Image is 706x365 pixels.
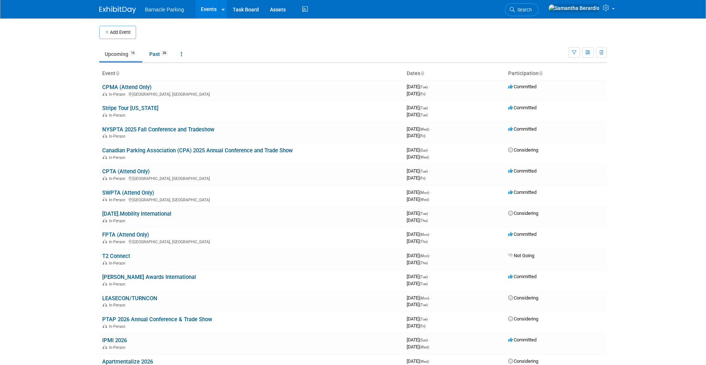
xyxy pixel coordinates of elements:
span: (Tue) [420,85,428,89]
div: [GEOGRAPHIC_DATA], [GEOGRAPHIC_DATA] [102,175,401,181]
a: Sort by Start Date [420,70,424,76]
span: In-Person [109,113,128,118]
a: NYSPTA 2025 Fall Conference and Tradeshow [102,126,214,133]
img: In-Person Event [103,176,107,180]
span: (Wed) [420,345,429,349]
img: In-Person Event [103,155,107,159]
span: (Tue) [420,303,428,307]
a: PTAP 2026 Annual Conference & Trade Show [102,316,212,323]
span: [DATE] [407,358,431,364]
span: (Sun) [420,148,428,152]
span: [DATE] [407,210,430,216]
span: In-Person [109,240,128,244]
a: LEASECON/TURNCON [102,295,157,302]
a: Stripe Tour [US_STATE] [102,105,158,111]
span: [DATE] [407,147,430,153]
span: (Tue) [420,282,428,286]
span: 38 [160,50,168,56]
span: Considering [508,147,538,153]
th: Participation [505,67,607,80]
span: (Thu) [420,219,428,223]
span: (Mon) [420,254,429,258]
span: (Wed) [420,198,429,202]
span: Committed [508,337,536,343]
img: In-Person Event [103,219,107,222]
span: [DATE] [407,274,430,279]
img: In-Person Event [103,324,107,328]
span: In-Person [109,92,128,97]
a: Sort by Participation Type [539,70,542,76]
span: (Tue) [420,169,428,173]
span: In-Person [109,176,128,181]
span: - [430,295,431,301]
img: ExhibitDay [99,6,136,14]
span: [DATE] [407,302,428,307]
a: Upcoming16 [99,47,142,61]
span: - [429,210,430,216]
a: Apartmentalize 2026 [102,358,153,365]
a: FPTA (Attend Only) [102,231,149,238]
span: (Mon) [420,296,429,300]
span: - [430,253,431,258]
span: Committed [508,105,536,110]
a: [PERSON_NAME] Awards International [102,274,196,280]
span: (Fri) [420,176,425,180]
span: [DATE] [407,175,425,181]
a: Past38 [144,47,174,61]
span: [DATE] [407,337,430,343]
span: [DATE] [407,260,428,265]
span: (Tue) [420,317,428,321]
span: Barnacle Parking [145,7,184,13]
a: [DATE].Mobility International [102,210,171,217]
span: [DATE] [407,316,430,322]
span: - [429,147,430,153]
a: IPMI 2026 [102,337,127,344]
a: T2 Connect [102,253,130,259]
span: Committed [508,126,536,132]
th: Dates [404,67,505,80]
img: In-Person Event [103,134,107,138]
span: [DATE] [407,91,425,96]
span: (Fri) [420,134,425,138]
div: [GEOGRAPHIC_DATA], [GEOGRAPHIC_DATA] [102,91,401,97]
span: [DATE] [407,112,428,117]
span: (Thu) [420,261,428,265]
span: - [429,168,430,174]
div: [GEOGRAPHIC_DATA], [GEOGRAPHIC_DATA] [102,196,401,202]
span: Committed [508,168,536,174]
span: Not Going [508,253,534,258]
button: Add Event [99,26,136,39]
span: (Sun) [420,338,428,342]
span: [DATE] [407,344,429,350]
a: Canadian Parking Association (CPA) 2025 Annual Conference and Trade Show [102,147,293,154]
a: CPMA (Attend Only) [102,84,151,91]
span: [DATE] [407,196,429,202]
span: - [429,105,430,110]
div: [GEOGRAPHIC_DATA], [GEOGRAPHIC_DATA] [102,238,401,244]
span: (Fri) [420,324,425,328]
span: [DATE] [407,126,431,132]
span: - [430,231,431,237]
img: In-Person Event [103,92,107,96]
span: Committed [508,231,536,237]
th: Event [99,67,404,80]
span: (Wed) [420,359,429,364]
img: In-Person Event [103,198,107,201]
img: In-Person Event [103,345,107,349]
span: Considering [508,295,538,301]
span: (Fri) [420,92,425,96]
span: [DATE] [407,238,428,244]
span: (Tue) [420,275,428,279]
span: Considering [508,316,538,322]
span: In-Person [109,282,128,287]
span: (Tue) [420,212,428,216]
a: CPTA (Attend Only) [102,168,150,175]
span: Committed [508,274,536,279]
span: - [430,126,431,132]
span: [DATE] [407,189,431,195]
span: In-Person [109,134,128,139]
img: In-Person Event [103,282,107,286]
span: [DATE] [407,323,425,329]
span: [DATE] [407,105,430,110]
span: [DATE] [407,168,430,174]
